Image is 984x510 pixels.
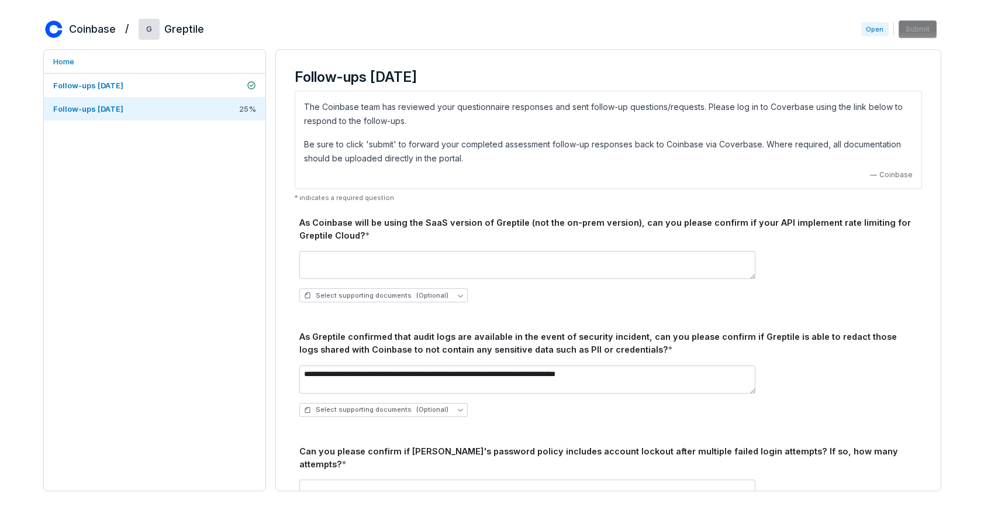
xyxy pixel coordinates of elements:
p: The Coinbase team has reviewed your questionnaire responses and sent follow-up questions/requests... [304,100,913,128]
span: — [870,170,877,180]
p: Be sure to click 'submit' to forward your completed assessment follow-up responses back to Coinba... [304,137,913,166]
span: (Optional) [416,291,448,300]
span: Coinbase [879,170,913,180]
a: Follow-ups [DATE] [44,74,265,97]
p: * indicates a required question [295,194,922,202]
div: As Greptile confirmed that audit logs are available in the event of security incident, can you pl... [299,330,917,356]
div: As Coinbase will be using the SaaS version of Greptile (not the on-prem version), can you please ... [299,216,917,242]
h2: Coinbase [69,22,116,37]
a: Home [44,50,265,73]
span: Select supporting documents [304,291,448,300]
span: (Optional) [416,405,448,414]
span: Follow-ups [DATE] [53,104,123,113]
span: Select supporting documents [304,405,448,414]
h3: Follow-ups [DATE] [295,68,922,86]
h2: / [125,19,129,36]
span: 25 % [239,104,256,114]
span: Open [861,22,888,36]
span: Follow-ups [DATE] [53,81,123,90]
div: Can you please confirm if [PERSON_NAME]'s password policy includes account lockout after multiple... [299,445,917,471]
h2: Greptile [164,22,204,37]
a: Follow-ups [DATE]25% [44,97,265,120]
